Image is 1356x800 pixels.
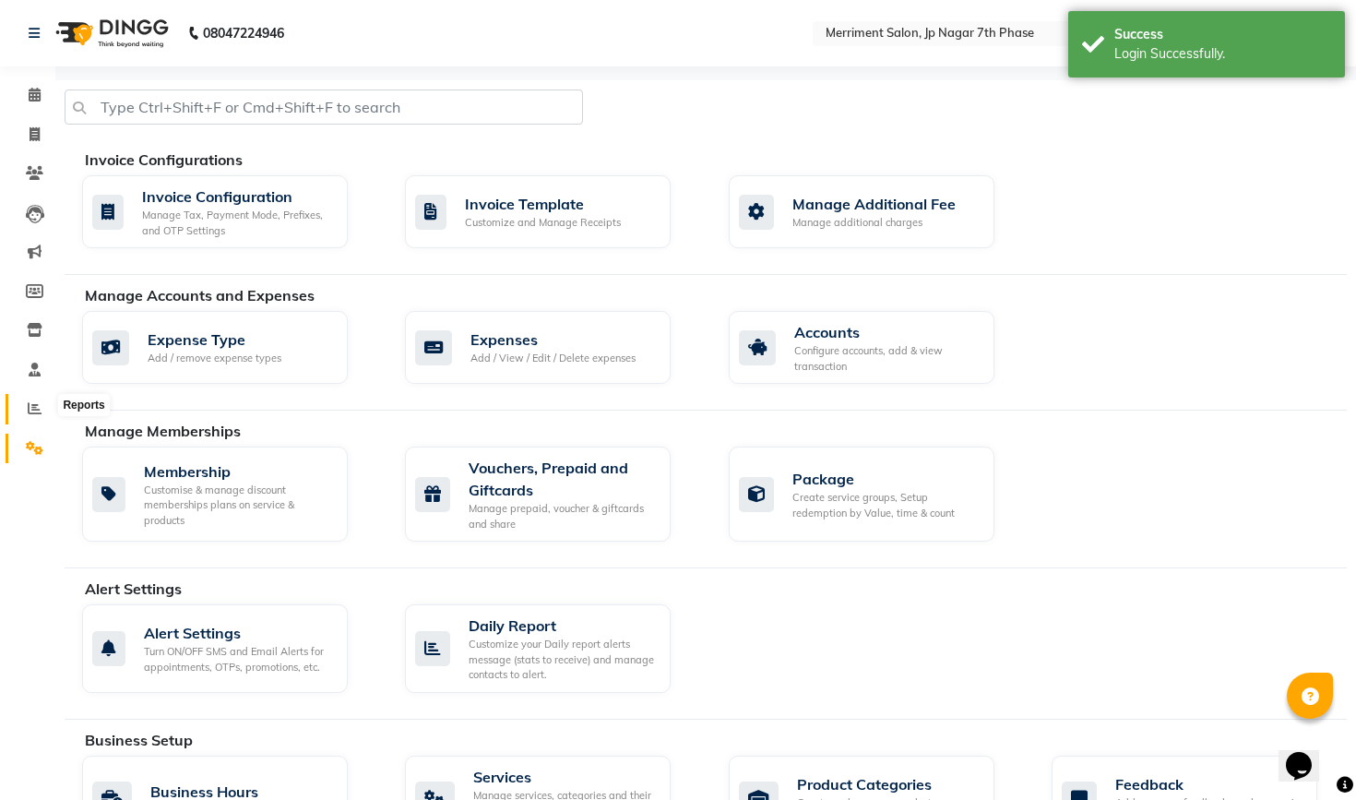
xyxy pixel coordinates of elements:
div: Configure accounts, add & view transaction [794,343,980,374]
a: PackageCreate service groups, Setup redemption by Value, time & count [729,447,1024,542]
div: Customise & manage discount memberships plans on service & products [144,483,333,529]
div: Turn ON/OFF SMS and Email Alerts for appointments, OTPs, promotions, etc. [144,644,333,675]
div: Invoice Configuration [142,185,333,208]
div: Manage prepaid, voucher & giftcards and share [469,501,656,531]
iframe: chat widget [1279,726,1338,782]
div: Expense Type [148,328,281,351]
a: Invoice ConfigurationManage Tax, Payment Mode, Prefixes, and OTP Settings [82,175,377,248]
a: ExpensesAdd / View / Edit / Delete expenses [405,311,700,384]
div: Alert Settings [144,622,333,644]
a: MembershipCustomise & manage discount memberships plans on service & products [82,447,377,542]
img: logo [47,7,173,59]
input: Type Ctrl+Shift+F or Cmd+Shift+F to search [65,90,583,125]
div: Manage additional charges [792,215,956,231]
div: Manage Additional Fee [792,193,956,215]
div: Add / View / Edit / Delete expenses [470,351,636,366]
a: Alert SettingsTurn ON/OFF SMS and Email Alerts for appointments, OTPs, promotions, etc. [82,604,377,693]
div: Package [792,468,980,490]
div: Add / remove expense types [148,351,281,366]
div: Customize your Daily report alerts message (stats to receive) and manage contacts to alert. [469,637,656,683]
a: Vouchers, Prepaid and GiftcardsManage prepaid, voucher & giftcards and share [405,447,700,542]
div: Services [473,766,656,788]
a: Expense TypeAdd / remove expense types [82,311,377,384]
div: Daily Report [469,615,656,637]
div: Feedback [1115,773,1302,795]
div: Success [1114,25,1331,44]
div: Invoice Template [465,193,621,215]
div: Accounts [794,321,980,343]
div: Reports [58,394,109,416]
div: Manage Tax, Payment Mode, Prefixes, and OTP Settings [142,208,333,238]
a: Manage Additional FeeManage additional charges [729,175,1024,248]
div: Vouchers, Prepaid and Giftcards [469,457,656,501]
a: Invoice TemplateCustomize and Manage Receipts [405,175,700,248]
div: Product Categories [797,773,980,795]
div: Login Successfully. [1114,44,1331,64]
a: AccountsConfigure accounts, add & view transaction [729,311,1024,384]
div: Create service groups, Setup redemption by Value, time & count [792,490,980,520]
a: Daily ReportCustomize your Daily report alerts message (stats to receive) and manage contacts to ... [405,604,700,693]
div: Customize and Manage Receipts [465,215,621,231]
div: Expenses [470,328,636,351]
div: Membership [144,460,333,483]
b: 08047224946 [203,7,284,59]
